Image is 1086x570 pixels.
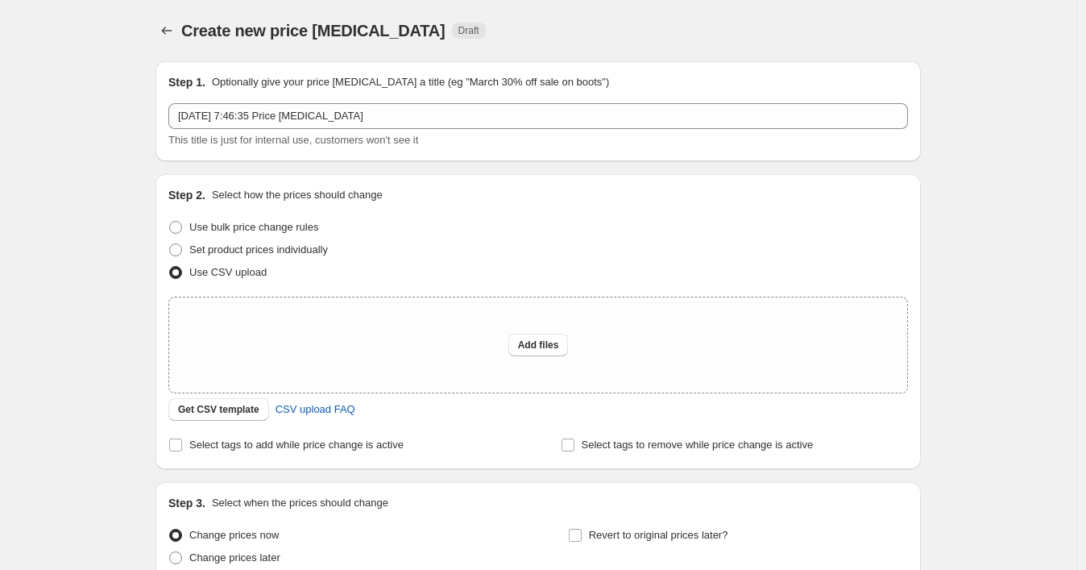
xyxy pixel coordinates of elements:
[168,103,908,129] input: 30% off holiday sale
[266,397,365,422] a: CSV upload FAQ
[582,439,814,451] span: Select tags to remove while price change is active
[508,334,569,356] button: Add files
[189,266,267,278] span: Use CSV upload
[168,134,418,146] span: This title is just for internal use, customers won't see it
[212,187,383,203] p: Select how the prices should change
[168,495,205,511] h2: Step 3.
[212,495,388,511] p: Select when the prices should change
[189,221,318,233] span: Use bulk price change rules
[178,403,259,416] span: Get CSV template
[189,529,279,541] span: Change prices now
[189,439,404,451] span: Select tags to add while price change is active
[189,243,328,256] span: Set product prices individually
[168,187,205,203] h2: Step 2.
[589,529,728,541] span: Revert to original prices later?
[212,74,609,90] p: Optionally give your price [MEDICAL_DATA] a title (eg "March 30% off sale on boots")
[181,22,446,40] span: Create new price [MEDICAL_DATA]
[168,398,269,421] button: Get CSV template
[518,339,559,352] span: Add files
[168,74,205,90] h2: Step 1.
[155,19,178,42] button: Price change jobs
[458,24,479,37] span: Draft
[189,551,280,564] span: Change prices later
[276,401,355,418] span: CSV upload FAQ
